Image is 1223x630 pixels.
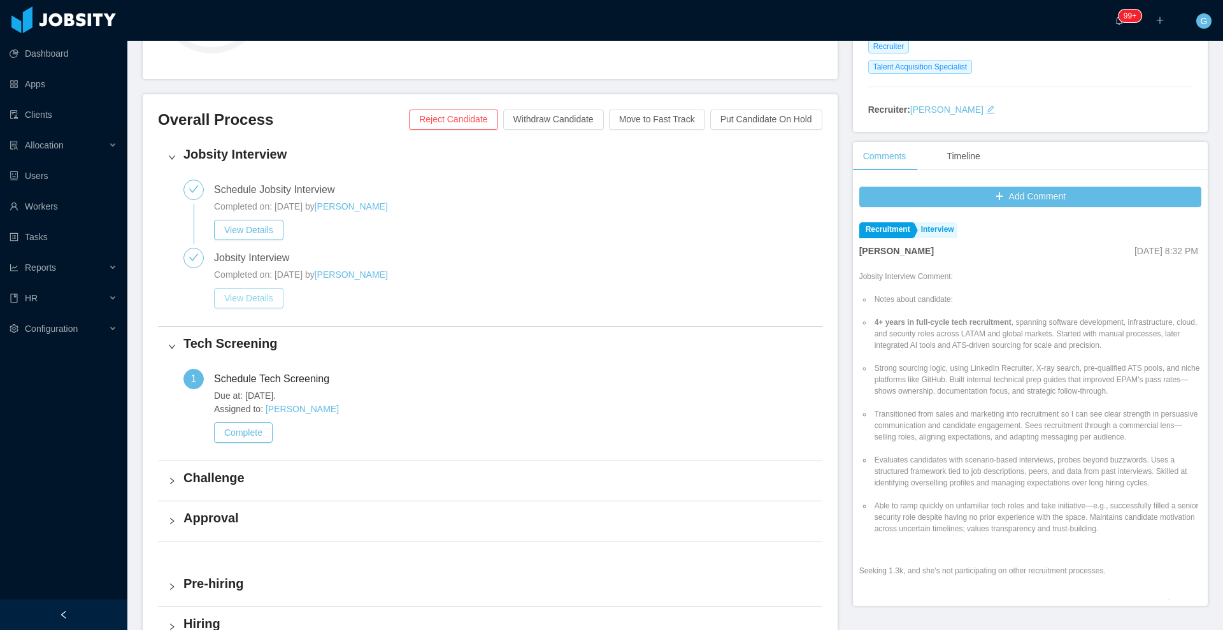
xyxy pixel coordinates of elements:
[214,422,273,443] button: Complete
[1119,10,1141,22] sup: 213
[872,454,1201,489] li: Evaluates candidates with scenario-based interviews, probes beyond buzzwords. Uses a structured f...
[214,389,490,403] span: Due at: [DATE].
[1201,13,1208,29] span: G
[158,327,822,366] div: icon: rightTech Screening
[214,293,283,303] a: View Details
[189,252,199,262] i: icon: check
[10,194,117,219] a: icon: userWorkers
[168,477,176,485] i: icon: right
[868,104,910,115] strong: Recruiter:
[214,269,315,280] span: Completed on: [DATE] by
[168,154,176,161] i: icon: right
[10,41,117,66] a: icon: pie-chartDashboard
[10,71,117,97] a: icon: appstoreApps
[183,334,812,352] h4: Tech Screening
[10,141,18,150] i: icon: solution
[25,324,78,334] span: Configuration
[25,293,38,303] span: HR
[315,269,388,280] a: [PERSON_NAME]
[10,294,18,303] i: icon: book
[868,39,910,54] span: Recruiter
[25,262,56,273] span: Reports
[1134,246,1198,256] span: [DATE] 8:32 PM
[214,220,283,240] button: View Details
[872,408,1201,443] li: Transitioned from sales and marketing into recruitment so I can see clear strength in persuasive ...
[168,343,176,350] i: icon: right
[859,222,913,238] a: Recruitment
[183,145,812,163] h4: Jobsity Interview
[158,461,822,501] div: icon: rightChallenge
[25,140,64,150] span: Allocation
[609,110,705,130] button: Move to Fast Track
[1155,16,1164,25] i: icon: plus
[214,288,283,308] button: View Details
[183,469,812,487] h4: Challenge
[183,575,812,592] h4: Pre-hiring
[10,102,117,127] a: icon: auditClients
[910,104,983,115] a: [PERSON_NAME]
[10,263,18,272] i: icon: line-chart
[710,110,822,130] button: Put Candidate On Hold
[868,60,972,74] span: Talent Acquisition Specialist
[158,138,822,177] div: icon: rightJobsity Interview
[409,110,497,130] button: Reject Candidate
[189,184,199,194] i: icon: check
[214,180,345,200] div: Schedule Jobsity Interview
[872,500,1201,534] li: Able to ramp quickly on unfamiliar tech roles and take initiative—e.g., successfully filled a sen...
[853,142,917,171] div: Comments
[872,294,1201,305] li: Notes about candidate:
[214,403,490,416] span: Assigned to:
[158,501,822,541] div: icon: rightApproval
[872,317,1201,351] li: , spanning software development, infrastructure, cloud, and security roles across LATAM and globa...
[168,583,176,591] i: icon: right
[986,105,995,114] i: icon: edit
[915,222,957,238] a: Interview
[503,110,604,130] button: Withdraw Candidate
[859,246,934,256] strong: [PERSON_NAME]
[10,163,117,189] a: icon: robotUsers
[183,509,812,527] h4: Approval
[859,271,1201,596] div: Jobsity Interview Comment:
[10,324,18,333] i: icon: setting
[168,517,176,525] i: icon: right
[158,567,822,606] div: icon: rightPre-hiring
[214,201,315,211] span: Completed on: [DATE] by
[214,248,299,268] div: Jobsity Interview
[191,373,197,384] span: 1
[266,404,339,414] a: [PERSON_NAME]
[859,565,1201,576] p: Seeking 1.3k, and she's not participating on other recruitment processes.
[214,225,283,235] a: View Details
[872,362,1201,397] li: Strong sourcing logic, using LinkedIn Recruiter, X-ray search, pre-qualified ATS pools, and niche...
[1115,16,1124,25] i: icon: bell
[875,318,1012,327] strong: 4+ years in full-cycle tech recruitment
[158,110,409,130] h3: Overall Process
[315,201,388,211] a: [PERSON_NAME]
[936,142,990,171] div: Timeline
[214,369,340,389] div: Schedule Tech Screening
[859,187,1201,207] button: icon: plusAdd Comment
[214,427,273,438] a: Complete
[10,224,117,250] a: icon: profileTasks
